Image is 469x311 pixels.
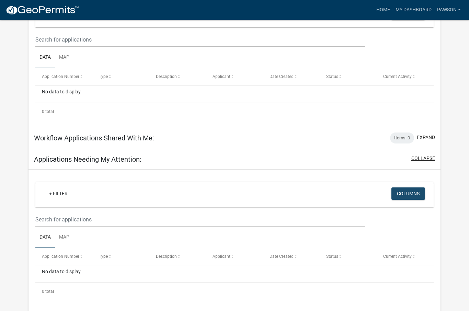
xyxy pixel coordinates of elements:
button: expand [417,134,435,141]
a: Data [35,47,55,69]
datatable-header-cell: Applicant [206,248,263,265]
h5: Applications Needing My Attention: [34,155,141,163]
div: 0 total [35,103,433,120]
datatable-header-cell: Date Created [263,248,320,265]
datatable-header-cell: Type [92,248,149,265]
span: Status [326,254,338,259]
datatable-header-cell: Application Number [35,248,92,265]
datatable-header-cell: Applicant [206,68,263,85]
datatable-header-cell: Date Created [263,68,320,85]
div: collapse [28,170,440,307]
span: Date Created [270,254,294,259]
a: My Dashboard [393,3,434,16]
span: Application Number [42,254,79,259]
a: Data [35,227,55,249]
datatable-header-cell: Description [149,68,206,85]
button: collapse [411,155,435,162]
span: Description [156,74,177,79]
input: Search for applications [35,33,365,47]
div: Items: 0 [390,133,414,143]
div: 0 total [35,283,433,300]
datatable-header-cell: Application Number [35,68,92,85]
a: Home [374,3,393,16]
a: Map [55,47,73,69]
span: Description [156,254,177,259]
datatable-header-cell: Description [149,248,206,265]
div: No data to display [35,265,433,283]
a: Map [55,227,73,249]
input: Search for applications [35,212,365,227]
span: Status [326,74,338,79]
datatable-header-cell: Type [92,68,149,85]
span: Application Number [42,74,79,79]
datatable-header-cell: Status [320,248,377,265]
datatable-header-cell: Current Activity [377,248,434,265]
a: + Filter [44,187,73,200]
button: Columns [391,187,425,200]
span: Applicant [213,74,230,79]
span: Date Created [270,74,294,79]
a: Pawson [434,3,464,16]
h5: Workflow Applications Shared With Me: [34,134,154,142]
span: Type [99,74,108,79]
datatable-header-cell: Current Activity [377,68,434,85]
span: Current Activity [383,254,412,259]
span: Current Activity [383,74,412,79]
span: Type [99,254,108,259]
div: No data to display [35,85,433,103]
datatable-header-cell: Status [320,68,377,85]
span: Applicant [213,254,230,259]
